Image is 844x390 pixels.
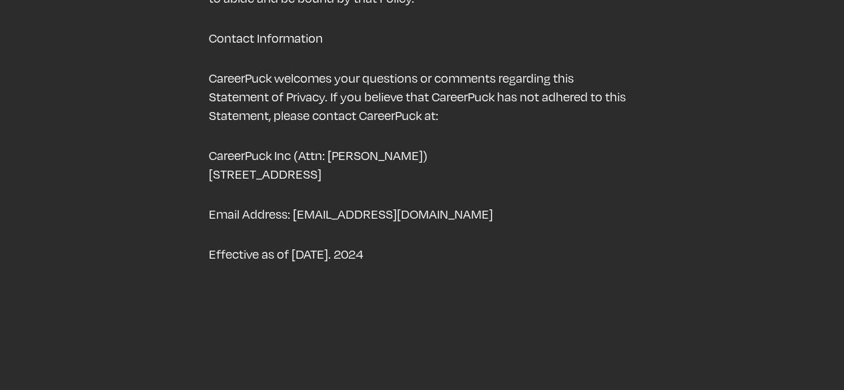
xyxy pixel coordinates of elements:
[209,146,636,183] p: CareerPuck Inc (Attn: [PERSON_NAME]) [STREET_ADDRESS]
[209,205,636,223] p: Email Address: [EMAIL_ADDRESS][DOMAIN_NAME]
[209,285,636,303] p: ‍
[209,29,636,47] p: Contact Information
[209,69,636,125] p: CareerPuck welcomes your questions or comments regarding this Statement of Privacy. If you believ...
[209,245,636,263] p: Effective as of [DATE]. 2024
